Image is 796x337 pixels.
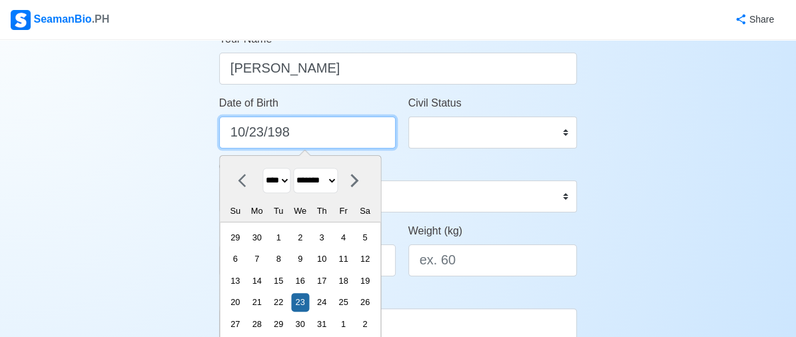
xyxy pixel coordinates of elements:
div: Choose Monday, October 28th, 2019 [248,315,266,333]
img: Logo [11,10,31,30]
div: Choose Monday, October 14th, 2019 [248,272,266,290]
div: Choose Wednesday, October 2nd, 2019 [291,228,309,246]
div: Choose Sunday, October 27th, 2019 [226,315,244,333]
span: Weight (kg) [408,225,463,236]
div: Choose Monday, October 7th, 2019 [248,250,266,268]
div: Sa [356,202,374,220]
div: Choose Sunday, September 29th, 2019 [226,228,244,246]
div: Choose Wednesday, October 9th, 2019 [291,250,309,268]
div: Th [312,202,330,220]
div: Fr [334,202,352,220]
div: We [291,202,309,220]
button: Share [721,7,785,33]
div: Choose Friday, October 25th, 2019 [334,293,352,311]
div: Choose Tuesday, October 1st, 2019 [270,228,288,246]
div: Tu [270,202,288,220]
div: Choose Saturday, October 5th, 2019 [356,228,374,246]
div: Choose Friday, November 1st, 2019 [334,315,352,333]
div: Choose Saturday, November 2nd, 2019 [356,315,374,333]
div: Choose Friday, October 11th, 2019 [334,250,352,268]
div: Choose Thursday, October 17th, 2019 [312,272,330,290]
div: Choose Friday, October 4th, 2019 [334,228,352,246]
div: Choose Tuesday, October 8th, 2019 [270,250,288,268]
span: .PH [92,13,110,25]
div: Choose Tuesday, October 15th, 2019 [270,272,288,290]
div: Su [226,202,244,220]
label: Civil Status [408,95,462,111]
div: SeamanBio [11,10,109,30]
div: Choose Sunday, October 6th, 2019 [226,250,244,268]
div: Choose Wednesday, October 30th, 2019 [291,315,309,333]
div: Choose Thursday, October 31st, 2019 [312,315,330,333]
div: Choose Tuesday, October 22nd, 2019 [270,293,288,311]
div: Choose Saturday, October 26th, 2019 [356,293,374,311]
div: Choose Saturday, October 19th, 2019 [356,272,374,290]
span: Your Name [219,33,272,45]
div: Choose Monday, October 21st, 2019 [248,293,266,311]
input: Type your name [219,53,578,85]
div: Choose Monday, September 30th, 2019 [248,228,266,246]
div: Choose Thursday, October 24th, 2019 [312,293,330,311]
div: Choose Thursday, October 10th, 2019 [312,250,330,268]
div: Choose Wednesday, October 16th, 2019 [291,272,309,290]
div: Choose Saturday, October 12th, 2019 [356,250,374,268]
input: ex. 60 [408,244,578,276]
div: Choose Friday, October 18th, 2019 [334,272,352,290]
div: Choose Thursday, October 3rd, 2019 [312,228,330,246]
div: Choose Sunday, October 20th, 2019 [226,293,244,311]
div: Choose Sunday, October 13th, 2019 [226,272,244,290]
label: Date of Birth [219,95,278,111]
div: Mo [248,202,266,220]
div: Choose Wednesday, October 23rd, 2019 [291,293,309,311]
div: Choose Tuesday, October 29th, 2019 [270,315,288,333]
